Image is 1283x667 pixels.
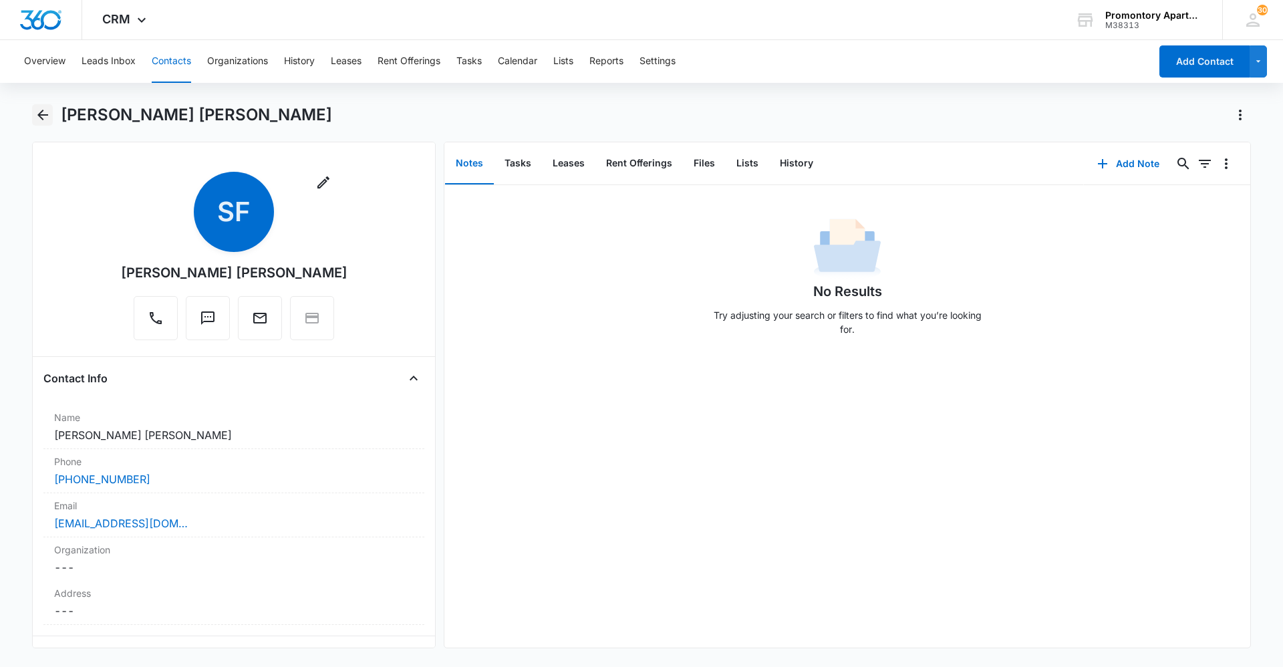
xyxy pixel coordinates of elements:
[54,543,414,557] label: Organization
[54,515,188,531] a: [EMAIL_ADDRESS][DOMAIN_NAME]
[121,263,347,283] div: [PERSON_NAME] [PERSON_NAME]
[186,317,230,328] a: Text
[82,40,136,83] button: Leads Inbox
[542,143,595,184] button: Leases
[1084,148,1173,180] button: Add Note
[403,368,424,389] button: Close
[102,12,130,26] span: CRM
[43,405,424,449] div: Name[PERSON_NAME] [PERSON_NAME]
[54,559,414,575] dd: ---
[726,143,769,184] button: Lists
[813,281,882,301] h1: No Results
[238,317,282,328] a: Email
[494,143,542,184] button: Tasks
[43,493,424,537] div: Email[EMAIL_ADDRESS][DOMAIN_NAME]
[54,410,414,424] label: Name
[1105,10,1203,21] div: account name
[378,40,440,83] button: Rent Offerings
[1173,153,1194,174] button: Search...
[43,581,424,625] div: Address---
[43,370,108,386] h4: Contact Info
[54,603,414,619] dd: ---
[54,454,414,469] label: Phone
[595,143,683,184] button: Rent Offerings
[24,40,65,83] button: Overview
[707,308,988,336] p: Try adjusting your search or filters to find what you’re looking for.
[1105,21,1203,30] div: account id
[54,499,414,513] label: Email
[43,449,424,493] div: Phone[PHONE_NUMBER]
[43,537,424,581] div: Organization---
[134,296,178,340] button: Call
[152,40,191,83] button: Contacts
[1257,5,1268,15] span: 30
[54,471,150,487] a: [PHONE_NUMBER]
[207,40,268,83] button: Organizations
[553,40,573,83] button: Lists
[284,40,315,83] button: History
[1230,104,1251,126] button: Actions
[639,40,676,83] button: Settings
[814,215,881,281] img: No Data
[498,40,537,83] button: Calendar
[589,40,623,83] button: Reports
[331,40,362,83] button: Leases
[32,104,53,126] button: Back
[1194,153,1216,174] button: Filters
[186,296,230,340] button: Text
[1159,45,1250,78] button: Add Contact
[54,427,414,443] dd: [PERSON_NAME] [PERSON_NAME]
[1216,153,1237,174] button: Overflow Menu
[456,40,482,83] button: Tasks
[194,172,274,252] span: SF
[61,105,332,125] h1: [PERSON_NAME] [PERSON_NAME]
[445,143,494,184] button: Notes
[683,143,726,184] button: Files
[54,586,414,600] label: Address
[238,296,282,340] button: Email
[1257,5,1268,15] div: notifications count
[769,143,824,184] button: History
[134,317,178,328] a: Call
